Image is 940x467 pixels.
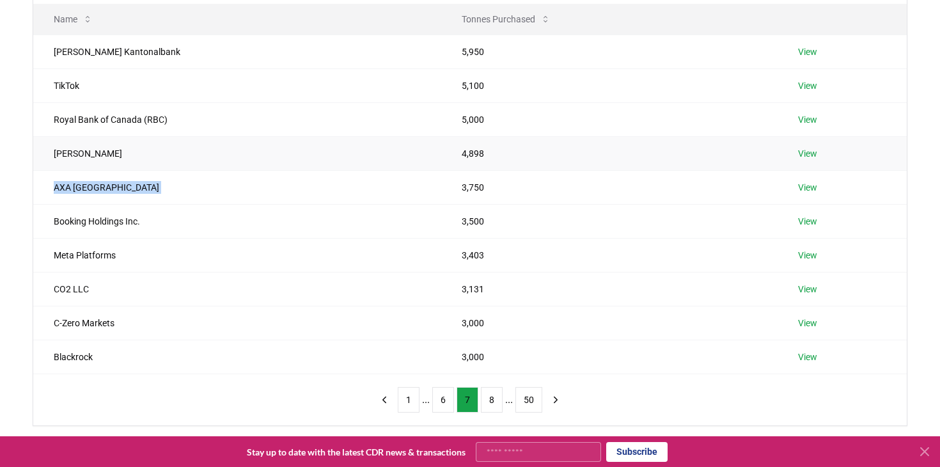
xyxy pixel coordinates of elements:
td: C-Zero Markets [33,306,441,340]
a: View [798,45,817,58]
button: 6 [432,387,454,413]
td: AXA [GEOGRAPHIC_DATA] [33,170,441,204]
button: previous page [373,387,395,413]
button: 8 [481,387,503,413]
td: Meta Platforms [33,238,441,272]
button: Name [43,6,103,32]
td: CO2 LLC [33,272,441,306]
a: View [798,249,817,262]
td: Royal Bank of Canada (RBC) [33,102,441,136]
button: next page [545,387,567,413]
td: TikTok [33,68,441,102]
a: View [798,283,817,296]
td: Booking Holdings Inc. [33,204,441,238]
td: 3,403 [441,238,778,272]
a: View [798,181,817,194]
a: View [798,147,817,160]
td: 4,898 [441,136,778,170]
td: Blackrock [33,340,441,374]
td: 5,100 [441,68,778,102]
button: 50 [515,387,542,413]
a: View [798,351,817,363]
td: [PERSON_NAME] [33,136,441,170]
a: View [798,317,817,329]
button: Tonnes Purchased [451,6,561,32]
td: [PERSON_NAME] Kantonalbank [33,35,441,68]
li: ... [505,392,513,408]
td: 5,950 [441,35,778,68]
button: 1 [398,387,419,413]
li: ... [422,392,430,408]
button: 7 [457,387,478,413]
a: View [798,79,817,92]
td: 3,000 [441,306,778,340]
a: View [798,215,817,228]
a: View [798,113,817,126]
td: 3,000 [441,340,778,374]
td: 3,750 [441,170,778,204]
td: 5,000 [441,102,778,136]
td: 3,131 [441,272,778,306]
td: 3,500 [441,204,778,238]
